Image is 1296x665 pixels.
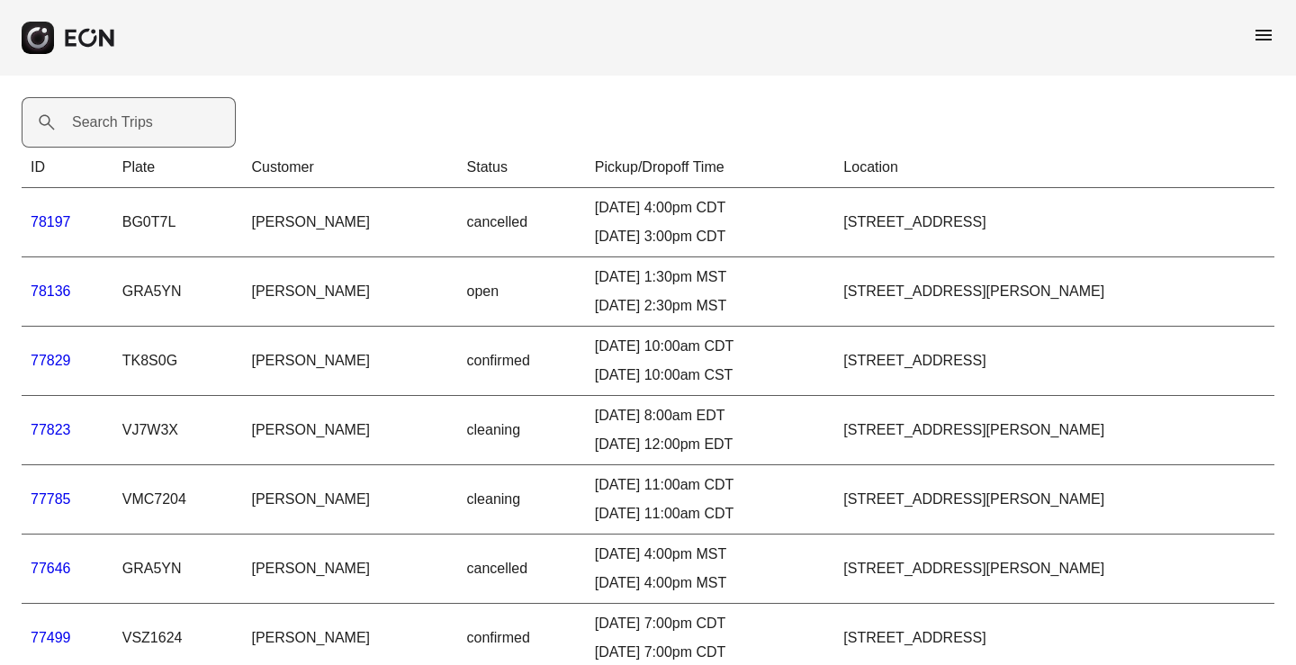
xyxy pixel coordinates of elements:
[113,396,243,465] td: VJ7W3X
[72,112,153,133] label: Search Trips
[31,630,71,645] a: 77499
[834,148,1274,188] th: Location
[586,148,834,188] th: Pickup/Dropoff Time
[458,396,586,465] td: cleaning
[834,257,1274,327] td: [STREET_ADDRESS][PERSON_NAME]
[31,491,71,507] a: 77785
[242,148,457,188] th: Customer
[834,188,1274,257] td: [STREET_ADDRESS]
[458,188,586,257] td: cancelled
[242,188,457,257] td: [PERSON_NAME]
[458,465,586,535] td: cleaning
[1253,24,1274,46] span: menu
[595,266,825,288] div: [DATE] 1:30pm MST
[242,535,457,604] td: [PERSON_NAME]
[595,434,825,455] div: [DATE] 12:00pm EDT
[458,535,586,604] td: cancelled
[242,257,457,327] td: [PERSON_NAME]
[113,148,243,188] th: Plate
[834,396,1274,465] td: [STREET_ADDRESS][PERSON_NAME]
[595,197,825,219] div: [DATE] 4:00pm CDT
[242,396,457,465] td: [PERSON_NAME]
[595,364,825,386] div: [DATE] 10:00am CST
[595,613,825,634] div: [DATE] 7:00pm CDT
[595,226,825,247] div: [DATE] 3:00pm CDT
[31,353,71,368] a: 77829
[242,327,457,396] td: [PERSON_NAME]
[834,535,1274,604] td: [STREET_ADDRESS][PERSON_NAME]
[595,544,825,565] div: [DATE] 4:00pm MST
[242,465,457,535] td: [PERSON_NAME]
[113,257,243,327] td: GRA5YN
[458,148,586,188] th: Status
[113,465,243,535] td: VMC7204
[31,214,71,229] a: 78197
[458,327,586,396] td: confirmed
[31,283,71,299] a: 78136
[834,327,1274,396] td: [STREET_ADDRESS]
[595,474,825,496] div: [DATE] 11:00am CDT
[595,503,825,525] div: [DATE] 11:00am CDT
[113,327,243,396] td: TK8S0G
[113,188,243,257] td: BG0T7L
[595,295,825,317] div: [DATE] 2:30pm MST
[31,422,71,437] a: 77823
[595,336,825,357] div: [DATE] 10:00am CDT
[834,465,1274,535] td: [STREET_ADDRESS][PERSON_NAME]
[595,405,825,427] div: [DATE] 8:00am EDT
[31,561,71,576] a: 77646
[458,257,586,327] td: open
[595,642,825,663] div: [DATE] 7:00pm CDT
[595,572,825,594] div: [DATE] 4:00pm MST
[22,148,113,188] th: ID
[113,535,243,604] td: GRA5YN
